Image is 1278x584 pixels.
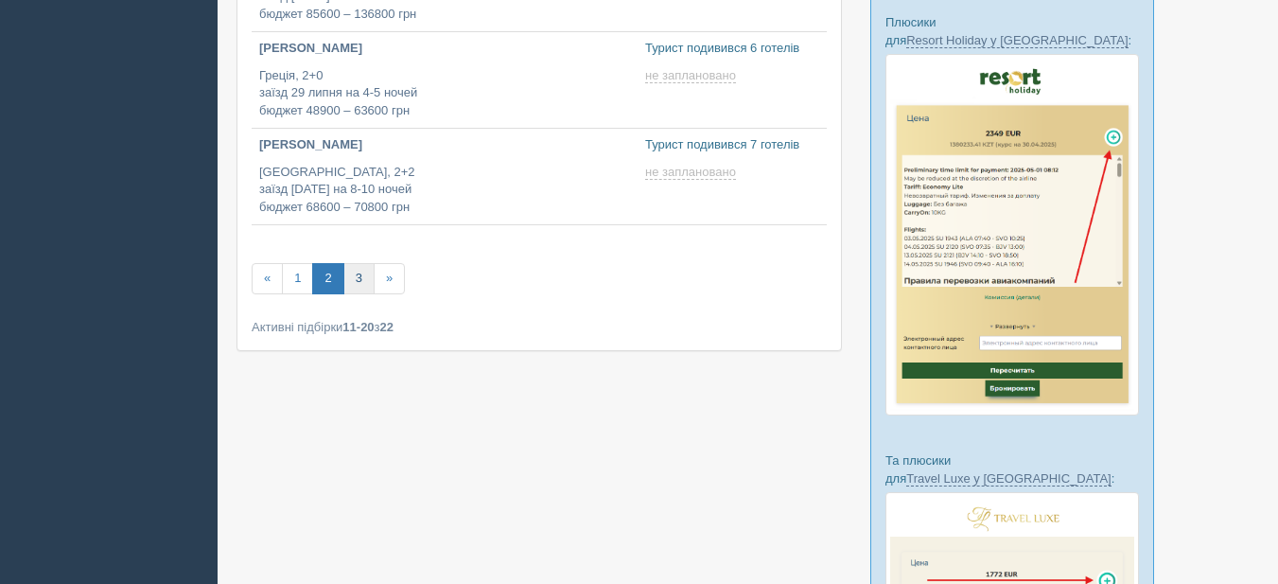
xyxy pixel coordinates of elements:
[343,263,375,294] a: 3
[259,164,630,217] p: [GEOGRAPHIC_DATA], 2+2 заїзд [DATE] на 8-10 ночей бюджет 68600 – 70800 грн
[252,263,283,294] a: «
[645,68,736,83] span: не заплановано
[885,451,1139,487] p: Та плюсики для :
[885,13,1139,49] p: Плюсики для :
[645,40,819,58] p: Турист подивився 6 готелів
[374,263,405,294] a: »
[645,165,740,180] a: не заплановано
[380,320,394,334] b: 22
[906,33,1128,48] a: Resort Holiday у [GEOGRAPHIC_DATA]
[252,32,638,128] a: [PERSON_NAME] Греція, 2+0заїзд 29 липня на 4-5 ночейбюджет 48900 – 63600 грн
[645,136,819,154] p: Турист подивився 7 готелів
[259,136,630,154] p: [PERSON_NAME]
[252,129,638,224] a: [PERSON_NAME] [GEOGRAPHIC_DATA], 2+2заїзд [DATE] на 8-10 ночейбюджет 68600 – 70800 грн
[252,318,827,336] div: Активні підбірки з
[645,68,740,83] a: не заплановано
[259,67,630,120] p: Греція, 2+0 заїзд 29 липня на 4-5 ночей бюджет 48900 – 63600 грн
[645,165,736,180] span: не заплановано
[885,54,1139,416] img: resort-holiday-%D0%BF%D1%96%D0%B4%D0%B1%D1%96%D1%80%D0%BA%D0%B0-%D1%81%D1%80%D0%BC-%D0%B4%D0%BB%D...
[312,263,343,294] a: 2
[906,471,1111,487] a: Travel Luxe у [GEOGRAPHIC_DATA]
[282,263,313,294] a: 1
[342,320,374,334] b: 11-20
[259,40,630,58] p: [PERSON_NAME]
